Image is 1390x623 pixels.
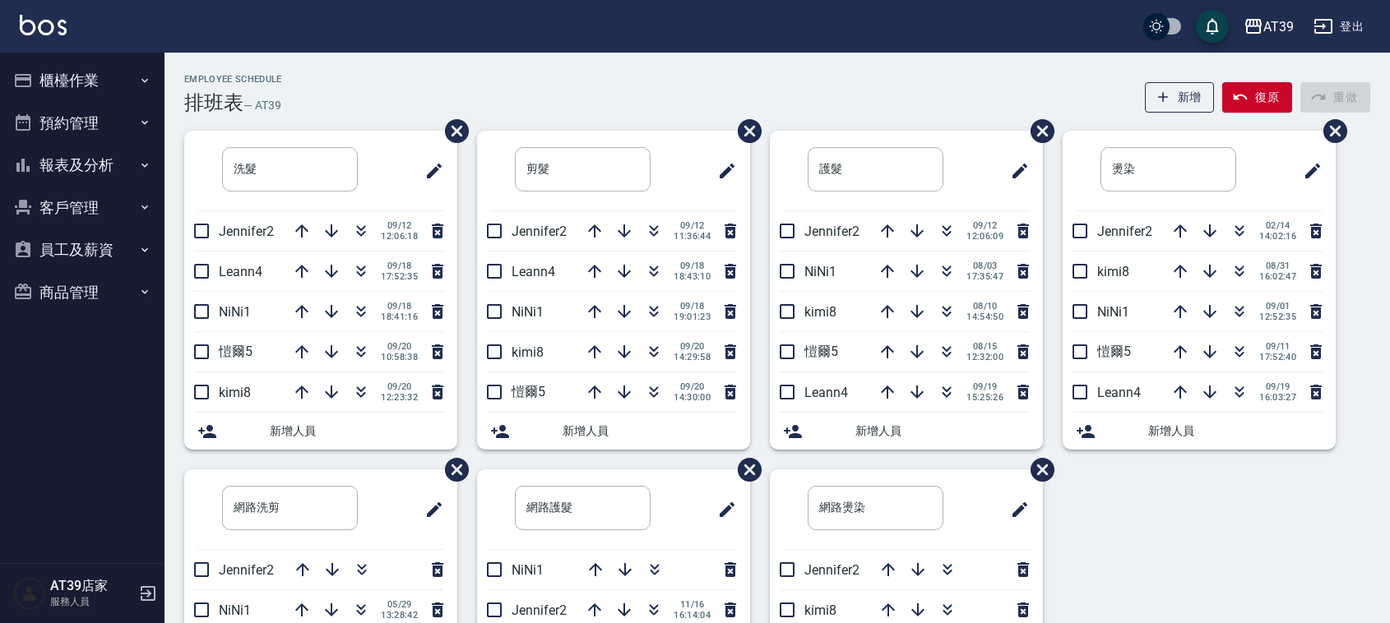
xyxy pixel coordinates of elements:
span: 05/29 [381,599,418,610]
span: kimi8 [512,344,544,360]
span: Jennifer2 [219,224,274,239]
button: 復原 [1222,82,1292,113]
span: kimi8 [219,385,251,400]
span: 17:52:40 [1259,352,1296,362]
span: 修改班表的標題 [1000,151,1030,191]
span: kimi8 [804,304,836,320]
span: 16:02:47 [1259,271,1296,282]
h6: — AT39 [243,97,281,114]
span: 08/03 [966,261,1003,271]
span: Leann4 [219,264,262,279]
button: 員工及薪資 [7,228,158,271]
input: 排版標題 [515,147,651,192]
span: 修改班表的標題 [415,490,444,529]
span: 15:25:26 [966,392,1003,403]
span: Jennifer2 [804,562,859,578]
span: 09/12 [381,220,418,231]
span: kimi8 [1097,264,1129,279]
span: 12:32:00 [966,352,1003,362]
span: Jennifer2 [1097,224,1152,239]
span: 02/14 [1259,220,1296,231]
div: AT39 [1263,16,1294,37]
span: 09/18 [381,261,418,271]
span: NiNi1 [1097,304,1129,320]
button: save [1196,10,1229,43]
span: 12:52:35 [1259,311,1296,322]
span: 09/11 [1259,341,1296,352]
span: 修改班表的標題 [1293,151,1323,191]
span: Leann4 [1097,385,1141,400]
span: 刪除班表 [433,107,471,155]
span: 刪除班表 [1311,107,1350,155]
span: 11:36:44 [674,231,711,242]
button: 客戶管理 [7,187,158,229]
span: 16:14:04 [674,610,711,621]
input: 排版標題 [222,147,358,192]
span: 14:02:16 [1259,231,1296,242]
button: 新增 [1145,82,1215,113]
span: Jennifer2 [804,224,859,239]
span: Jennifer2 [512,224,567,239]
span: 修改班表的標題 [707,490,737,529]
span: 18:43:10 [674,271,711,282]
span: 11/16 [674,599,711,610]
span: NiNi1 [512,562,544,578]
input: 排版標題 [808,486,943,530]
span: 修改班表的標題 [1000,490,1030,529]
span: 08/15 [966,341,1003,352]
span: 18:41:16 [381,311,418,322]
img: Logo [20,15,67,35]
p: 服務人員 [50,594,134,609]
span: 14:54:50 [966,311,1003,322]
span: 09/20 [674,341,711,352]
span: 14:30:00 [674,392,711,403]
span: 愷爾5 [512,384,545,399]
span: 12:06:09 [966,231,1003,242]
span: 新增人員 [855,422,1030,440]
div: 新增人員 [477,413,750,450]
span: 新增人員 [563,422,737,440]
span: 19:01:23 [674,311,711,322]
span: 愷爾5 [219,344,253,359]
button: 預約管理 [7,102,158,145]
button: 櫃檯作業 [7,59,158,102]
span: NiNi1 [804,264,836,279]
span: kimi8 [804,602,836,618]
span: NiNi1 [219,602,251,618]
span: NiNi1 [219,304,251,320]
span: 09/18 [674,301,711,311]
button: 登出 [1307,12,1370,42]
span: 09/12 [966,220,1003,231]
span: 17:52:35 [381,271,418,282]
span: 09/19 [966,381,1003,392]
button: 商品管理 [7,271,158,314]
span: 16:03:27 [1259,392,1296,403]
span: 刪除班表 [433,445,471,494]
span: 17:35:47 [966,271,1003,282]
input: 排版標題 [222,486,358,530]
img: Person [13,577,46,610]
span: 09/20 [674,381,711,392]
span: 09/20 [381,341,418,352]
span: 09/19 [1259,381,1296,392]
span: 09/20 [381,381,418,392]
span: 修改班表的標題 [707,151,737,191]
input: 排版標題 [1100,147,1236,192]
h3: 排班表 [184,91,243,114]
input: 排版標題 [515,486,651,530]
span: Leann4 [804,385,848,400]
span: 10:58:38 [381,352,418,362]
span: 09/18 [674,261,711,271]
h2: Employee Schedule [184,74,282,85]
div: 新增人員 [770,413,1043,450]
span: 修改班表的標題 [415,151,444,191]
div: 新增人員 [1063,413,1336,450]
span: 08/10 [966,301,1003,311]
span: 刪除班表 [1018,107,1057,155]
span: 12:23:32 [381,392,418,403]
span: 09/01 [1259,301,1296,311]
span: 愷爾5 [804,344,838,359]
span: 09/12 [674,220,711,231]
span: 愷爾5 [1097,344,1131,359]
div: 新增人員 [184,413,457,450]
